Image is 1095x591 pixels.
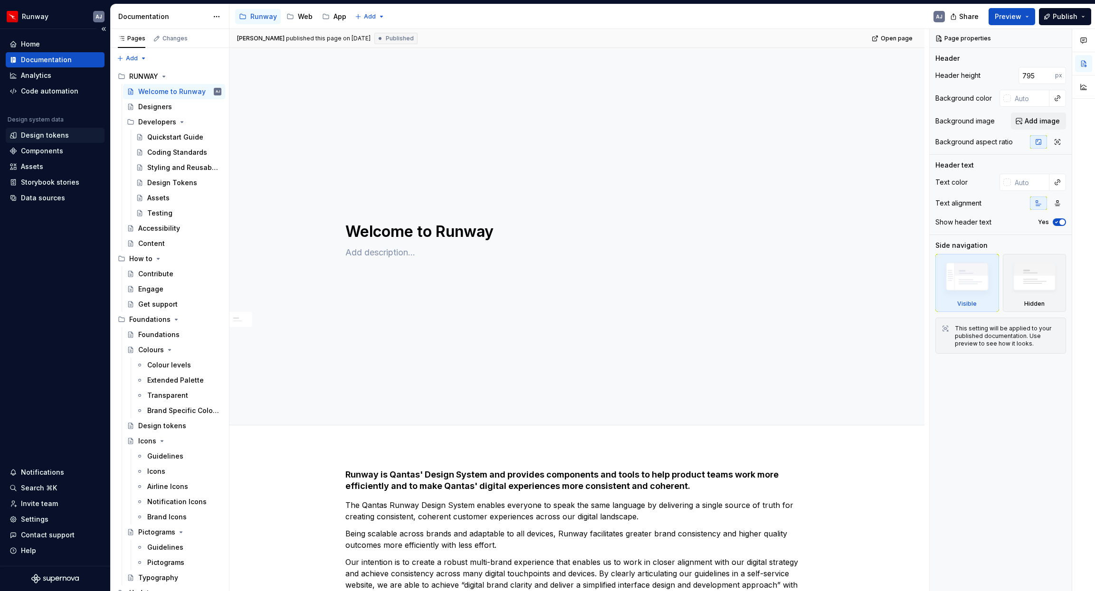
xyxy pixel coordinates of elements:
div: Colours [138,345,164,355]
div: Hidden [1003,254,1066,312]
div: Visible [957,300,977,308]
div: Coding Standards [147,148,207,157]
div: Styling and Reusability [147,163,219,172]
a: Pictograms [123,525,225,540]
div: Assets [21,162,43,171]
div: Developers [138,117,176,127]
div: Page tree [235,7,350,26]
div: Documentation [118,12,208,21]
div: Contribute [138,269,173,279]
div: Brand Icons [147,512,187,522]
h4: Runway is Qantas' Design System and provides components and tools to help product teams work more... [345,469,809,492]
div: Guidelines [147,451,183,461]
p: Being scalable across brands and adaptable to all devices, Runway facilitates greater brand consi... [345,528,809,551]
a: Airline Icons [132,479,225,494]
div: Foundations [129,315,171,324]
a: Brand Icons [132,509,225,525]
span: Share [959,12,979,21]
div: Guidelines [147,543,183,552]
input: Auto [1011,174,1049,191]
a: Assets [6,159,105,174]
span: Publish [1053,12,1077,21]
img: 6b187050-a3ed-48aa-8485-808e17fcee26.png [7,11,18,22]
a: Content [123,236,225,251]
a: Pictograms [132,555,225,570]
a: Guidelines [132,449,225,464]
button: Add [114,52,150,65]
button: RunwayAJ [2,6,108,27]
div: Settings [21,515,48,524]
a: Components [6,143,105,159]
div: Documentation [21,55,72,65]
div: Notification Icons [147,497,207,507]
div: How to [129,254,152,263]
div: Show header text [935,217,991,227]
a: Typography [123,570,225,585]
a: Web [283,9,316,24]
a: Styling and Reusability [132,160,225,175]
a: Icons [123,433,225,449]
div: Storybook stories [21,178,79,187]
div: Transparent [147,391,188,400]
a: Design Tokens [132,175,225,190]
span: Add [364,13,376,20]
button: Collapse sidebar [97,22,110,36]
div: Background image [935,116,995,126]
div: Typography [138,573,178,582]
div: Code automation [21,86,78,96]
div: RUNWAY [114,69,225,84]
p: The Qantas Runway Design System enables everyone to speak the same language by delivering a singl... [345,499,809,522]
div: Brand Specific Colours [147,406,219,415]
a: Welcome to RunwayAJ [123,84,225,99]
div: Colour levels [147,360,191,370]
span: Open page [881,35,913,42]
div: Contact support [21,530,75,540]
div: Components [21,146,63,156]
span: Preview [995,12,1021,21]
a: Notification Icons [132,494,225,509]
div: Changes [162,35,188,42]
div: Icons [138,436,156,446]
span: Add image [1025,116,1060,126]
div: RUNWAY [129,72,158,81]
div: Quickstart Guide [147,132,203,142]
button: Search ⌘K [6,480,105,496]
a: Design tokens [123,418,225,433]
div: Header text [935,160,974,170]
a: Brand Specific Colours [132,403,225,418]
a: Accessibility [123,221,225,236]
a: Testing [132,206,225,221]
a: Storybook stories [6,175,105,190]
div: Runway [250,12,277,21]
div: Background color [935,94,992,103]
div: AJ [936,13,943,20]
a: Engage [123,281,225,297]
a: Home [6,37,105,52]
div: Design Tokens [147,178,197,188]
span: Published [386,35,414,42]
div: App [333,12,346,21]
button: Add [352,10,388,23]
span: [PERSON_NAME] [237,35,285,42]
div: Header height [935,71,981,80]
a: Icons [132,464,225,479]
a: Code automation [6,84,105,99]
div: Content [138,239,165,248]
a: Designers [123,99,225,114]
a: Analytics [6,68,105,83]
div: Designers [138,102,172,112]
div: Web [298,12,313,21]
div: Get support [138,300,178,309]
a: Invite team [6,496,105,511]
a: Contribute [123,266,225,281]
div: Visible [935,254,999,312]
div: Invite team [21,499,58,508]
a: Settings [6,512,105,527]
div: Home [21,39,40,49]
div: published this page on [DATE] [286,35,371,42]
input: Auto [1011,90,1049,107]
a: Quickstart Guide [132,130,225,145]
div: Data sources [21,193,65,203]
div: Pictograms [138,527,175,537]
span: Add [126,55,138,62]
